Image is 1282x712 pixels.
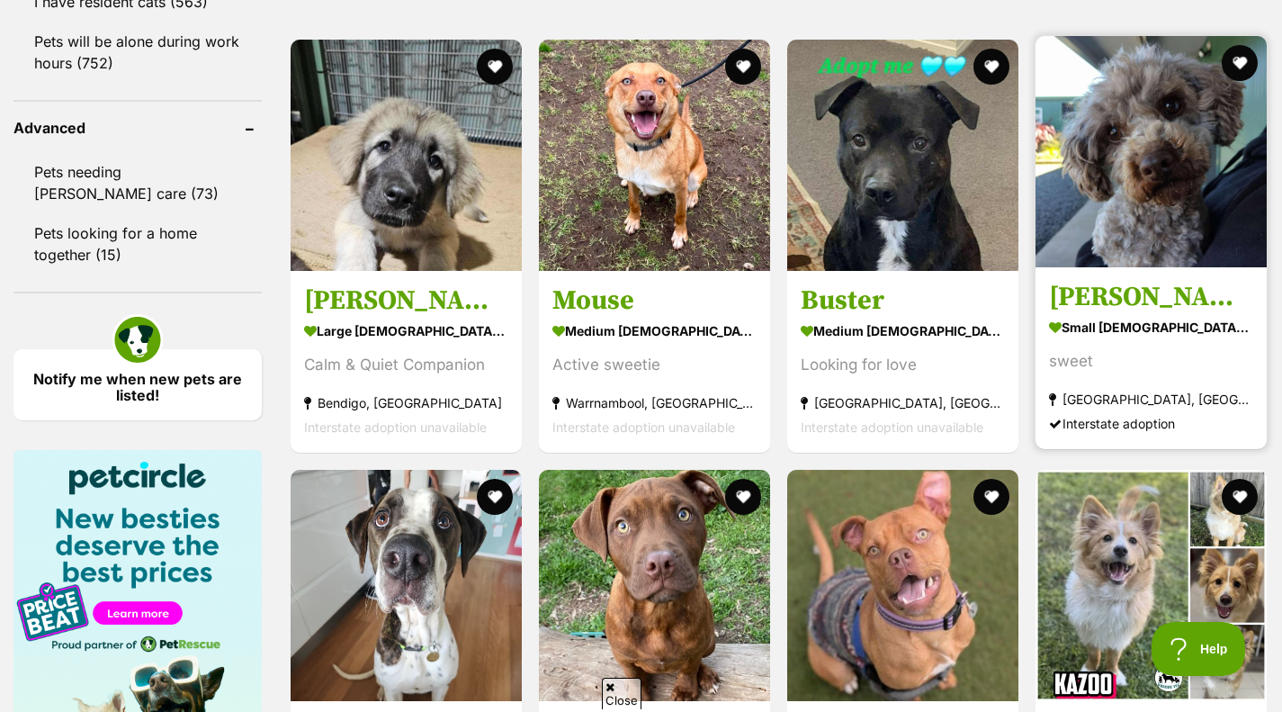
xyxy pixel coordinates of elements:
[552,318,757,344] strong: medium [DEMOGRAPHIC_DATA] Dog
[602,678,641,709] span: Close
[1035,36,1267,267] img: Cooper - Poodle Dog
[787,40,1018,271] img: Buster - American Staffordshire Terrier Dog
[801,391,1005,415] strong: [GEOGRAPHIC_DATA], [GEOGRAPHIC_DATA]
[304,318,508,344] strong: large [DEMOGRAPHIC_DATA] Dog
[13,214,262,274] a: Pets looking for a home together (15)
[304,419,487,435] span: Interstate adoption unavailable
[13,349,262,420] a: Notify me when new pets are listed!
[552,419,735,435] span: Interstate adoption unavailable
[801,353,1005,377] div: Looking for love
[801,284,1005,318] h3: Buster
[1222,45,1258,81] button: favourite
[973,479,1009,515] button: favourite
[477,49,513,85] button: favourite
[552,391,757,415] strong: Warrnambool, [GEOGRAPHIC_DATA]
[1049,349,1253,374] div: sweet
[1049,314,1253,340] strong: small [DEMOGRAPHIC_DATA] Dog
[1035,470,1267,701] img: Kazoo - Pomeranian Dog
[552,353,757,377] div: Active sweetie
[787,270,1018,453] a: Buster medium [DEMOGRAPHIC_DATA] Dog Looking for love [GEOGRAPHIC_DATA], [GEOGRAPHIC_DATA] Inters...
[13,120,262,136] header: Advanced
[539,40,770,271] img: Mouse - Australian Kelpie Dog
[801,318,1005,344] strong: medium [DEMOGRAPHIC_DATA] Dog
[13,153,262,212] a: Pets needing [PERSON_NAME] care (73)
[725,49,761,85] button: favourite
[552,284,757,318] h3: Mouse
[787,470,1018,701] img: Biscuit - Bull Terrier x Staffy Dog
[1222,479,1258,515] button: favourite
[1152,622,1246,676] iframe: Help Scout Beacon - Open
[291,470,522,701] img: Forlano - Bull Arab Dog
[1049,411,1253,436] div: Interstate adoption
[477,479,513,515] button: favourite
[973,49,1009,85] button: favourite
[304,284,508,318] h3: [PERSON_NAME]
[1035,266,1267,449] a: [PERSON_NAME] small [DEMOGRAPHIC_DATA] Dog sweet [GEOGRAPHIC_DATA], [GEOGRAPHIC_DATA] Interstate ...
[539,270,770,453] a: Mouse medium [DEMOGRAPHIC_DATA] Dog Active sweetie Warrnambool, [GEOGRAPHIC_DATA] Interstate adop...
[801,419,983,435] span: Interstate adoption unavailable
[1049,387,1253,411] strong: [GEOGRAPHIC_DATA], [GEOGRAPHIC_DATA]
[304,391,508,415] strong: Bendigo, [GEOGRAPHIC_DATA]
[1049,280,1253,314] h3: [PERSON_NAME]
[725,479,761,515] button: favourite
[304,353,508,377] div: Calm & Quiet Companion
[291,40,522,271] img: Osa - Maremma Sheepdog x Mixed breed Dog
[291,270,522,453] a: [PERSON_NAME] large [DEMOGRAPHIC_DATA] Dog Calm & Quiet Companion Bendigo, [GEOGRAPHIC_DATA] Inte...
[13,23,262,82] a: Pets will be alone during work hours (752)
[539,470,770,701] img: Huxley - Staffordshire Bull Terrier Dog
